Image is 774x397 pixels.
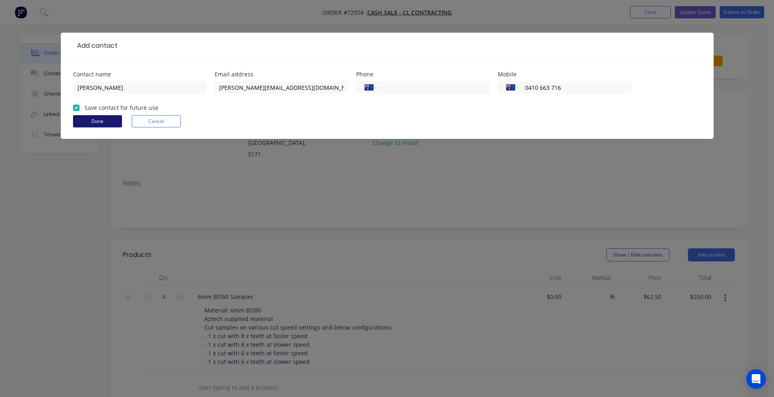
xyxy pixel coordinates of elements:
div: Phone [356,71,490,77]
div: Email address [215,71,348,77]
button: Cancel [132,115,181,127]
button: Done [73,115,122,127]
div: Open Intercom Messenger [746,369,766,389]
label: Save contact for future use [84,103,158,112]
div: Mobile [498,71,631,77]
div: Contact name [73,71,206,77]
div: Add contact [73,41,118,51]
